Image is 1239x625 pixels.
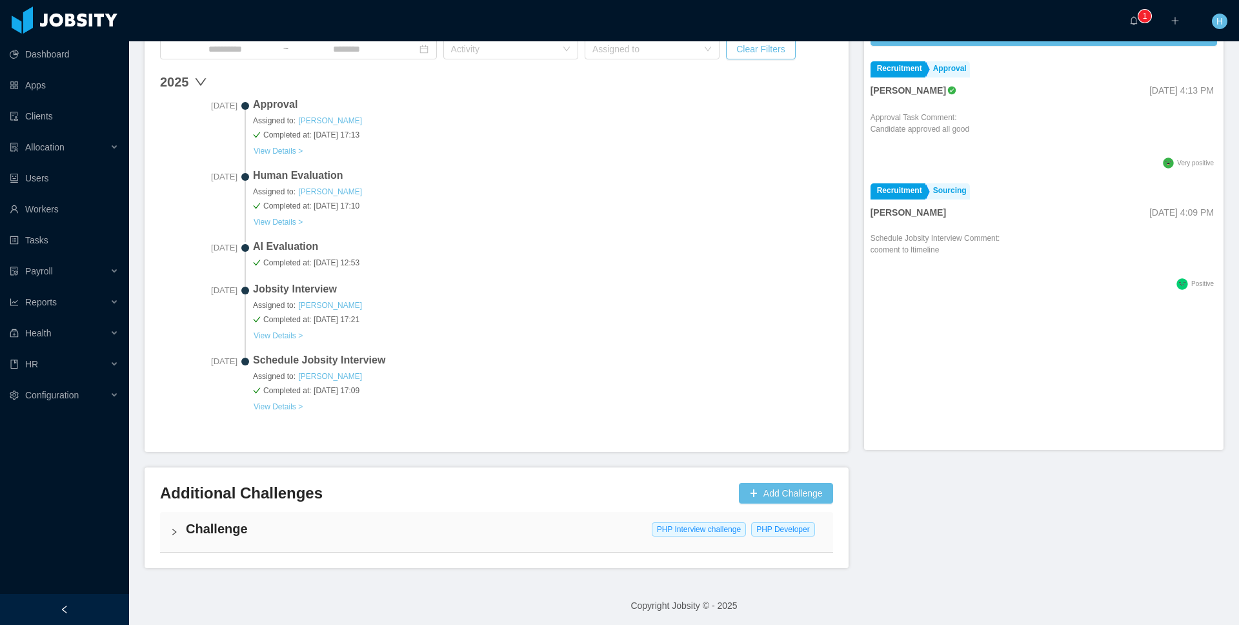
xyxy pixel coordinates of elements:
i: icon: book [10,360,19,369]
span: Assigned to: [253,115,833,127]
a: [PERSON_NAME] [297,187,363,197]
a: Recruitment [871,61,925,77]
span: Completed at: [DATE] 17:13 [253,129,833,141]
a: icon: profileTasks [10,227,119,253]
button: View Details > [253,217,303,227]
i: icon: check [253,387,261,394]
span: Allocation [25,142,65,152]
span: Completed at: [DATE] 17:21 [253,314,833,325]
span: Completed at: [DATE] 17:09 [253,385,833,396]
div: Schedule Jobsity Interview Comment: [871,232,1000,275]
span: Reports [25,297,57,307]
span: [DATE] [160,355,237,368]
span: Human Evaluation [253,168,833,183]
span: Assigned to: [253,186,833,198]
span: PHP Interview challenge [652,522,747,537]
div: Activity [451,43,556,56]
button: View Details > [253,331,303,341]
span: Configuration [25,390,79,400]
span: AI Evaluation [253,239,833,254]
a: View Details > [253,145,303,156]
span: [DATE] 4:09 PM [1149,207,1214,218]
a: View Details > [253,401,303,411]
span: Assigned to: [253,371,833,382]
p: cooment to ltimeline [871,244,1000,256]
span: [DATE] 4:13 PM [1149,85,1214,96]
a: [PERSON_NAME] [297,116,363,126]
span: Payroll [25,266,53,276]
p: Candidate approved all good [871,123,969,135]
h4: Challenge [186,520,823,538]
span: [DATE] [160,99,237,112]
span: PHP Developer [751,522,815,537]
i: icon: medicine-box [10,329,19,338]
span: Approval [253,97,833,112]
a: [PERSON_NAME] [297,300,363,311]
span: Schedule Jobsity Interview [253,353,833,368]
i: icon: setting [10,391,19,400]
i: icon: plus [1171,16,1180,25]
a: View Details > [253,216,303,227]
i: icon: check [253,131,261,139]
i: icon: bell [1129,16,1138,25]
div: 2025 down [160,72,833,92]
span: Completed at: [DATE] 17:10 [253,200,833,212]
span: Positive [1191,280,1214,287]
div: icon: rightChallenge [160,512,833,552]
i: icon: down [563,45,570,54]
button: View Details > [253,402,303,412]
span: down [194,76,207,88]
a: icon: userWorkers [10,196,119,222]
button: View Details > [253,146,303,156]
strong: [PERSON_NAME] [871,207,946,218]
i: icon: line-chart [10,298,19,307]
button: icon: plusAdd Challenge [739,483,833,504]
i: icon: check [253,202,261,210]
i: icon: solution [10,143,19,152]
i: icon: check [253,259,261,267]
span: [DATE] [160,170,237,183]
span: Assigned to: [253,300,833,311]
i: icon: check [253,316,261,323]
i: icon: file-protect [10,267,19,276]
span: [DATE] [160,241,237,254]
i: icon: right [170,528,178,536]
a: View Details > [253,330,303,340]
div: Approval Task Comment: [871,112,969,154]
span: Completed at: [DATE] 12:53 [253,257,833,269]
a: Recruitment [871,183,925,200]
a: icon: pie-chartDashboard [10,41,119,67]
p: 1 [1143,10,1147,23]
h3: Additional Challenges [160,483,734,504]
span: Very positive [1177,159,1214,167]
strong: [PERSON_NAME] [871,85,946,96]
button: Clear Filters [726,39,795,59]
div: Assigned to [592,43,698,56]
span: H [1216,14,1223,29]
a: Sourcing [927,183,970,200]
a: [PERSON_NAME] [297,371,363,382]
a: Approval [927,61,970,77]
sup: 1 [1138,10,1151,23]
span: HR [25,359,38,369]
a: icon: appstoreApps [10,72,119,98]
a: icon: auditClients [10,103,119,129]
span: Health [25,328,51,338]
i: icon: down [704,45,712,54]
span: Jobsity Interview [253,282,833,297]
i: icon: calendar [419,45,428,54]
span: [DATE] [160,284,237,297]
a: icon: robotUsers [10,165,119,191]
